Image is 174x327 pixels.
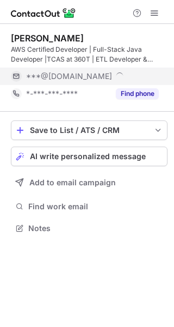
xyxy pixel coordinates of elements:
[11,120,167,140] button: save-profile-one-click
[11,199,167,214] button: Find work email
[29,178,116,187] span: Add to email campaign
[26,71,112,81] span: ***@[DOMAIN_NAME]
[11,33,84,44] div: [PERSON_NAME]
[116,88,159,99] button: Reveal Button
[11,147,167,166] button: AI write personalized message
[28,223,163,233] span: Notes
[30,126,148,135] div: Save to List / ATS / CRM
[11,45,167,64] div: AWS Certified Developer | Full-Stack Java Developer |TCAS at 360T | ETL Developer & Testing | Mas...
[28,202,163,211] span: Find work email
[30,152,146,161] span: AI write personalized message
[11,221,167,236] button: Notes
[11,173,167,192] button: Add to email campaign
[11,7,76,20] img: ContactOut v5.3.10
